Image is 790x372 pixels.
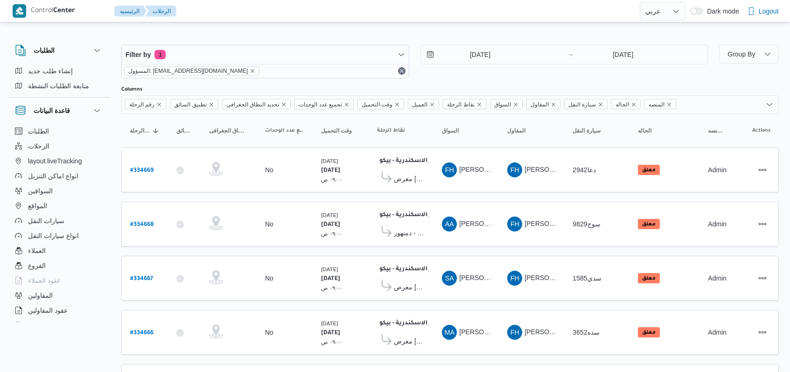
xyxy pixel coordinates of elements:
b: [DATE] [321,168,340,174]
span: Admin [708,329,727,336]
svg: Sorted in descending order [152,127,160,134]
b: [DATE] [321,330,340,337]
span: الفروع [28,260,46,271]
span: Admin [708,274,727,282]
button: Actions [755,325,770,340]
span: سيارة النقل [564,99,608,109]
a: #334668 [130,218,154,231]
span: FH [510,217,519,232]
button: Open list of options [766,101,773,108]
button: المقاولين [11,288,106,303]
span: تطبيق السائق [174,99,206,110]
span: سيارة النقل [573,127,600,134]
span: المنصه [708,127,724,134]
button: الرحلات [11,139,106,154]
button: عقود العملاء [11,273,106,288]
span: سيارات النقل [28,215,64,226]
button: رقم الرحلةSorted in descending order [126,123,163,138]
h3: الطلبات [34,45,55,56]
span: الرحلات [28,140,49,152]
span: [PERSON_NAME]ه تربو [524,220,594,227]
button: المقاول [503,123,559,138]
span: 1 active filters [154,50,166,59]
div: الطلبات [7,63,110,97]
button: Actions [755,162,770,177]
span: FH [510,271,519,286]
span: إنشاء طلب جديد [28,65,73,77]
span: [PERSON_NAME]ه تربو [524,166,594,173]
button: قاعدة البيانات [15,105,103,116]
b: # 334666 [130,330,154,337]
span: SA [445,271,454,286]
div: No [265,220,273,228]
button: تحديد النطاق الجغرافى [205,123,252,138]
span: المسؤول: [EMAIL_ADDRESS][DOMAIN_NAME] [128,67,248,75]
div: Ali Abadallah Abadalaal Msaaod [442,217,457,232]
span: انواع اماكن التنزيل [28,170,78,182]
span: تطبيق السائق [176,127,192,134]
div: No [265,328,273,337]
span: السواقين [28,185,53,197]
span: تجميع عدد الوحدات [294,99,354,109]
a: #334666 [130,326,154,339]
span: انواع سيارات النقل [28,230,79,241]
span: Admin [708,220,727,228]
span: عقود المقاولين [28,305,68,316]
span: اجهزة التليفون [28,320,67,331]
span: تحديد النطاق الجغرافى [226,99,280,110]
button: الرئيسيه [114,6,147,17]
b: معلق [642,276,656,281]
button: Actions [755,217,770,232]
button: Remove رقم الرحلة from selection in this group [156,102,162,107]
button: العملاء [11,243,106,258]
button: وقت التحميل [317,123,364,138]
span: سوج9829 [573,220,600,228]
span: المسؤول: mostafa.elrouby@illa.com.eg [124,66,259,76]
button: اجهزة التليفون [11,318,106,333]
span: تحديد النطاق الجغرافى [209,127,248,134]
b: مخزن فرونت دور الاسكندرية - بيكو [379,266,475,273]
button: Remove الحاله from selection in this group [631,102,636,107]
button: انواع سيارات النقل [11,228,106,243]
span: معلق [638,327,660,337]
button: Remove وقت التحميل from selection in this group [394,102,400,107]
div: No [265,274,273,282]
b: [DATE] [321,276,340,282]
button: السواقين [11,183,106,198]
span: FH [510,325,519,340]
span: السواق [442,127,459,134]
button: سيارة النقل [569,123,625,138]
span: رقم الرحلة [125,99,166,109]
iframe: chat widget [9,335,39,363]
button: Remove المقاول from selection in this group [551,102,556,107]
small: [DATE] [321,212,338,218]
button: Remove تطبيق السائق from selection in this group [209,102,214,107]
span: وقت التحميل [362,99,392,110]
span: FH [445,162,454,177]
small: ٠٩:٠٠ ص [321,285,343,291]
span: المواقع [28,200,47,211]
b: مخزن فرونت دور الاسكندرية - بيكو [379,212,475,218]
span: المقاول [526,99,560,109]
div: → [567,51,574,58]
span: معرض [PERSON_NAME] - شربين [394,173,425,184]
span: المنصه [644,99,676,109]
b: مخزن فرونت دور الاسكندرية - بيكو [379,158,475,164]
small: ٠٩:٠٠ ص [321,231,343,237]
span: [PERSON_NAME]ه تربو [524,274,594,281]
span: رقم الرحلة [129,99,154,110]
button: إنشاء طلب جديد [11,63,106,78]
b: # 334669 [130,168,154,174]
span: Admin [708,166,727,174]
button: Remove المنصه from selection in this group [666,102,672,107]
span: [PERSON_NAME] [PERSON_NAME] [459,328,568,336]
button: Remove العميل from selection in this group [429,102,435,107]
span: وقت التحميل [321,127,352,134]
button: remove selected entity [250,68,255,74]
small: [DATE] [321,158,338,164]
button: Remove تجميع عدد الوحدات from selection in this group [344,102,350,107]
span: [PERSON_NAME] [459,274,513,281]
small: [DATE] [321,320,338,326]
button: Group By [719,45,779,63]
span: السواق [494,99,511,110]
